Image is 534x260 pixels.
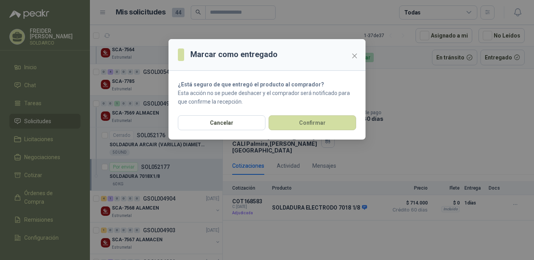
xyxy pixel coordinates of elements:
[178,89,356,106] p: Esta acción no se puede deshacer y el comprador será notificado para que confirme la recepción.
[178,81,324,88] strong: ¿Está seguro de que entregó el producto al comprador?
[190,48,278,61] h3: Marcar como entregado
[348,50,361,62] button: Close
[178,115,265,130] button: Cancelar
[351,53,358,59] span: close
[269,115,356,130] button: Confirmar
